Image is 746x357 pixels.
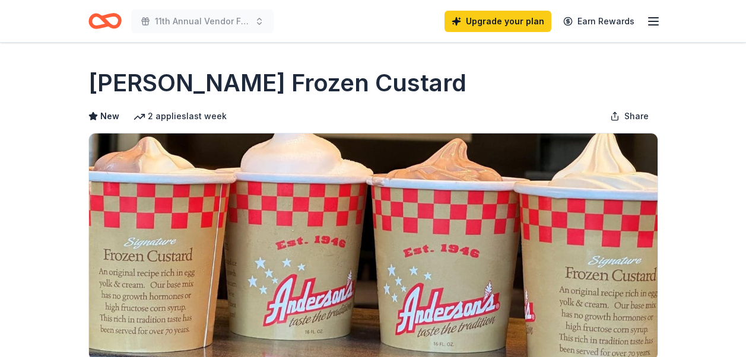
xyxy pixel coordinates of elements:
[155,14,250,28] span: 11th Annual Vendor Fair and Basket Raffle
[100,109,119,123] span: New
[624,109,649,123] span: Share
[134,109,227,123] div: 2 applies last week
[445,11,551,32] a: Upgrade your plan
[88,66,466,100] h1: [PERSON_NAME] Frozen Custard
[556,11,642,32] a: Earn Rewards
[131,9,274,33] button: 11th Annual Vendor Fair and Basket Raffle
[88,7,122,35] a: Home
[601,104,658,128] button: Share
